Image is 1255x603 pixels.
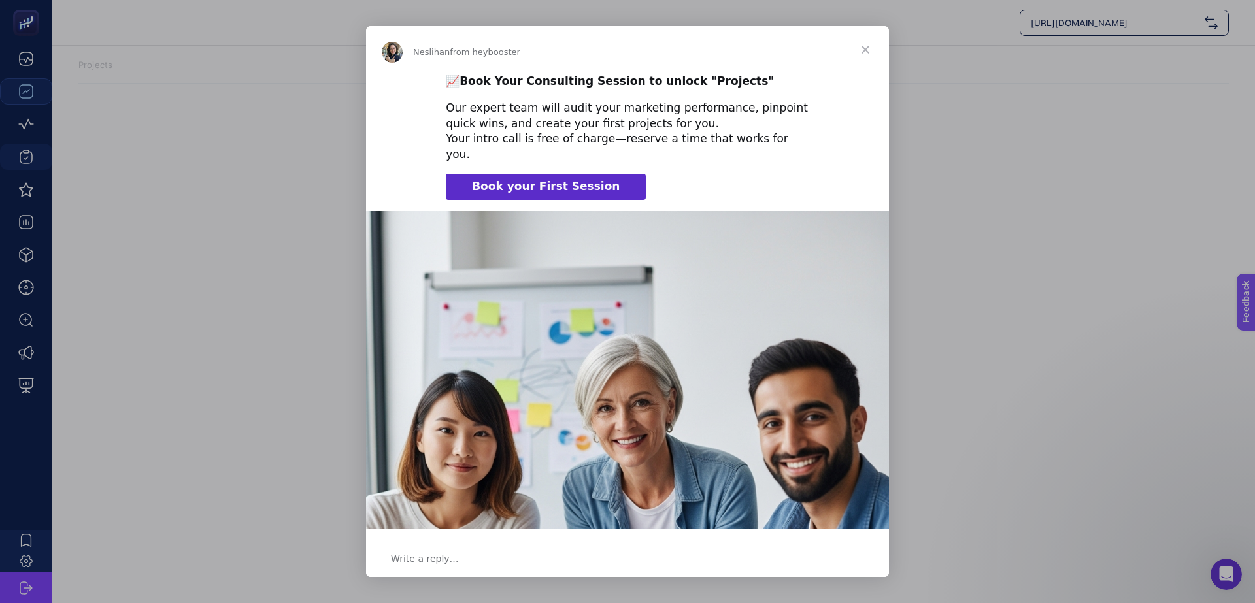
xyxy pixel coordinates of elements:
span: Write a reply… [391,550,459,567]
div: 📈 [446,74,809,90]
span: from heybooster [450,47,520,57]
div: Open conversation and reply [366,540,889,577]
span: Feedback [8,4,50,14]
span: Close [842,26,889,73]
span: Book your First Session [472,180,620,193]
b: Book Your Consulting Session to unlock "Projects" [460,74,774,88]
a: Book your First Session [446,174,646,200]
div: Our expert team will audit your marketing performance, pinpoint quick wins, and create your first... [446,101,809,163]
span: Neslihan [413,47,450,57]
img: Profile image for Neslihan [382,42,403,63]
